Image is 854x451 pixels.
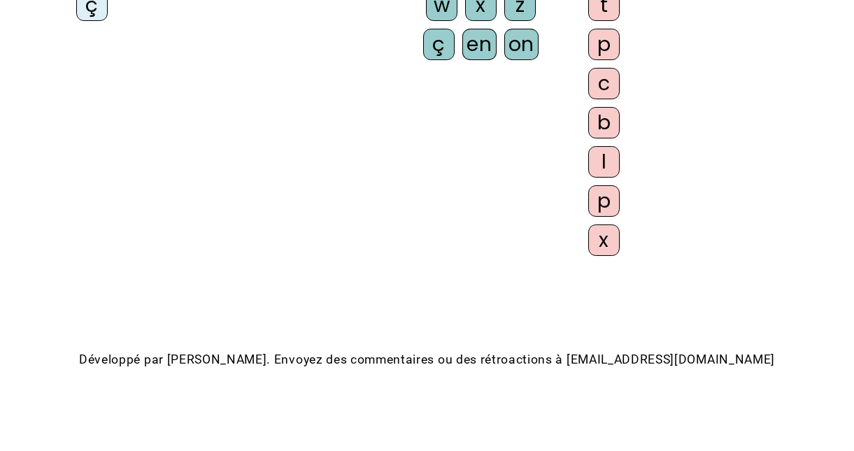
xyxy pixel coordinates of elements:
div: l [588,146,620,178]
div: p [588,185,620,217]
div: c [588,68,620,99]
div: ç [423,29,455,60]
div: x [588,224,620,256]
div: on [504,29,539,60]
div: p [588,29,620,60]
p: Développé par [PERSON_NAME]. Envoyez des commentaires ou des rétroactions à [EMAIL_ADDRESS][DOMAI... [15,348,839,371]
div: b [588,107,620,138]
div: en [462,29,496,60]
